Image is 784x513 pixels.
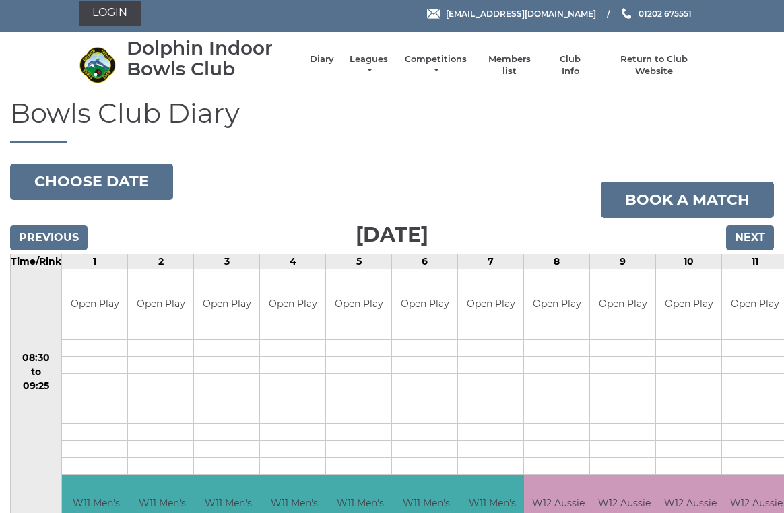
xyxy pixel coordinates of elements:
[392,269,457,340] td: Open Play
[128,269,193,340] td: Open Play
[79,1,141,26] a: Login
[639,8,692,18] span: 01202 675551
[427,9,440,19] img: Email
[62,254,128,269] td: 1
[551,53,590,77] a: Club Info
[590,254,656,269] td: 9
[590,269,655,340] td: Open Play
[79,46,116,83] img: Dolphin Indoor Bowls Club
[603,53,705,77] a: Return to Club Website
[348,53,390,77] a: Leagues
[622,8,631,19] img: Phone us
[10,225,88,250] input: Previous
[11,254,62,269] td: Time/Rink
[310,53,334,65] a: Diary
[620,7,692,20] a: Phone us 01202 675551
[194,254,260,269] td: 3
[446,8,596,18] span: [EMAIL_ADDRESS][DOMAIN_NAME]
[326,254,392,269] td: 5
[403,53,468,77] a: Competitions
[601,182,774,218] a: Book a match
[524,269,589,340] td: Open Play
[326,269,391,340] td: Open Play
[458,269,523,340] td: Open Play
[62,269,127,340] td: Open Play
[11,269,62,475] td: 08:30 to 09:25
[10,98,774,143] h1: Bowls Club Diary
[260,269,325,340] td: Open Play
[127,38,296,79] div: Dolphin Indoor Bowls Club
[10,164,173,200] button: Choose date
[726,225,774,250] input: Next
[128,254,194,269] td: 2
[481,53,537,77] a: Members list
[260,254,326,269] td: 4
[392,254,458,269] td: 6
[427,7,596,20] a: Email [EMAIL_ADDRESS][DOMAIN_NAME]
[194,269,259,340] td: Open Play
[458,254,524,269] td: 7
[524,254,590,269] td: 8
[656,269,721,340] td: Open Play
[656,254,722,269] td: 10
